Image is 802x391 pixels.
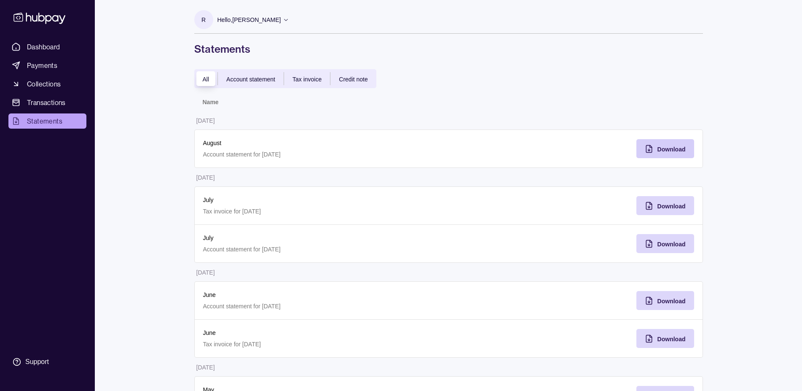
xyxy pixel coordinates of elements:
span: Tax invoice [292,76,322,83]
span: Download [657,146,686,153]
p: [DATE] [196,269,215,276]
div: documentTypes [194,69,376,88]
p: [DATE] [196,364,215,371]
button: Download [636,291,694,310]
p: Account statement for [DATE] [203,302,440,311]
div: Support [25,357,49,367]
span: Collections [27,79,61,89]
p: Tax invoice for [DATE] [203,340,440,349]
span: Download [657,336,686,342]
span: Transactions [27,97,66,108]
span: Download [657,298,686,305]
button: Download [636,139,694,158]
span: Credit note [339,76,367,83]
span: Dashboard [27,42,60,52]
a: Collections [8,76,86,92]
span: Account statement [226,76,275,83]
span: Download [657,241,686,248]
p: Account statement for [DATE] [203,150,440,159]
a: Statements [8,113,86,129]
span: Statements [27,116,62,126]
p: R [201,15,206,24]
p: August [203,138,440,148]
button: Download [636,329,694,348]
p: Tax invoice for [DATE] [203,207,440,216]
a: Payments [8,58,86,73]
span: Download [657,203,686,210]
p: [DATE] [196,174,215,181]
button: Download [636,234,694,253]
p: July [203,195,440,205]
p: June [203,290,440,299]
button: Download [636,196,694,215]
p: July [203,233,440,243]
p: Hello, [PERSON_NAME] [217,15,281,24]
p: June [203,328,440,337]
h1: Statements [194,42,703,56]
span: All [203,76,209,83]
p: Account statement for [DATE] [203,245,440,254]
a: Dashboard [8,39,86,54]
p: [DATE] [196,117,215,124]
p: Name [203,99,219,105]
span: Payments [27,60,57,70]
a: Transactions [8,95,86,110]
a: Support [8,353,86,371]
